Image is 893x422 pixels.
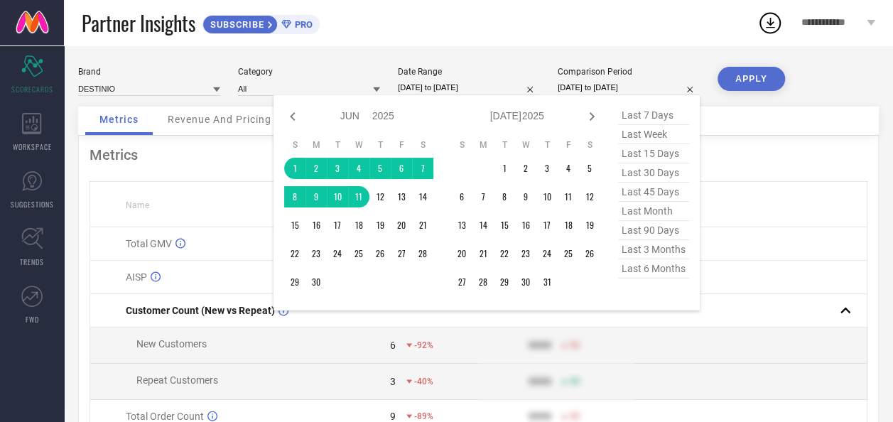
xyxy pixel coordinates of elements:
[305,186,327,207] td: Mon Jun 09 2025
[13,141,52,152] span: WORKSPACE
[291,19,313,30] span: PRO
[536,186,558,207] td: Thu Jul 10 2025
[126,305,275,316] span: Customer Count (New vs Repeat)
[126,238,172,249] span: Total GMV
[536,215,558,236] td: Thu Jul 17 2025
[305,215,327,236] td: Mon Jun 16 2025
[583,108,600,125] div: Next month
[99,114,139,125] span: Metrics
[494,243,515,264] td: Tue Jul 22 2025
[238,67,380,77] div: Category
[390,340,396,351] div: 6
[472,271,494,293] td: Mon Jul 28 2025
[414,411,433,421] span: -89%
[284,139,305,151] th: Sunday
[579,139,600,151] th: Saturday
[284,186,305,207] td: Sun Jun 08 2025
[451,243,472,264] td: Sun Jul 20 2025
[348,215,369,236] td: Wed Jun 18 2025
[412,158,433,179] td: Sat Jun 07 2025
[579,186,600,207] td: Sat Jul 12 2025
[558,139,579,151] th: Friday
[558,80,700,95] input: Select comparison period
[391,186,412,207] td: Fri Jun 13 2025
[472,215,494,236] td: Mon Jul 14 2025
[391,243,412,264] td: Fri Jun 27 2025
[558,243,579,264] td: Fri Jul 25 2025
[369,158,391,179] td: Thu Jun 05 2025
[515,243,536,264] td: Wed Jul 23 2025
[515,186,536,207] td: Wed Jul 09 2025
[536,243,558,264] td: Thu Jul 24 2025
[284,215,305,236] td: Sun Jun 15 2025
[369,215,391,236] td: Thu Jun 19 2025
[126,200,149,210] span: Name
[451,215,472,236] td: Sun Jul 13 2025
[618,106,689,125] span: last 7 days
[618,183,689,202] span: last 45 days
[757,10,783,36] div: Open download list
[398,80,540,95] input: Select date range
[126,271,147,283] span: AISP
[451,186,472,207] td: Sun Jul 06 2025
[168,114,271,125] span: Revenue And Pricing
[472,139,494,151] th: Monday
[90,146,867,163] div: Metrics
[398,67,540,77] div: Date Range
[284,108,301,125] div: Previous month
[618,202,689,221] span: last month
[618,259,689,278] span: last 6 months
[126,411,204,422] span: Total Order Count
[390,411,396,422] div: 9
[11,199,54,210] span: SUGGESTIONS
[82,9,195,38] span: Partner Insights
[494,271,515,293] td: Tue Jul 29 2025
[202,11,320,34] a: SUBSCRIBEPRO
[494,139,515,151] th: Tuesday
[558,215,579,236] td: Fri Jul 18 2025
[528,411,551,422] div: 9999
[451,139,472,151] th: Sunday
[26,314,39,325] span: FWD
[472,186,494,207] td: Mon Jul 07 2025
[11,84,53,94] span: SCORECARDS
[327,186,348,207] td: Tue Jun 10 2025
[618,144,689,163] span: last 15 days
[494,215,515,236] td: Tue Jul 15 2025
[558,67,700,77] div: Comparison Period
[305,271,327,293] td: Mon Jun 30 2025
[348,139,369,151] th: Wednesday
[618,163,689,183] span: last 30 days
[348,243,369,264] td: Wed Jun 25 2025
[515,271,536,293] td: Wed Jul 30 2025
[391,139,412,151] th: Friday
[536,139,558,151] th: Thursday
[78,67,220,77] div: Brand
[391,158,412,179] td: Fri Jun 06 2025
[136,374,218,386] span: Repeat Customers
[579,158,600,179] td: Sat Jul 05 2025
[327,215,348,236] td: Tue Jun 17 2025
[558,186,579,207] td: Fri Jul 11 2025
[515,139,536,151] th: Wednesday
[20,256,44,267] span: TRENDS
[494,186,515,207] td: Tue Jul 08 2025
[579,243,600,264] td: Sat Jul 26 2025
[494,158,515,179] td: Tue Jul 01 2025
[203,19,268,30] span: SUBSCRIBE
[414,340,433,350] span: -92%
[327,158,348,179] td: Tue Jun 03 2025
[536,271,558,293] td: Thu Jul 31 2025
[412,139,433,151] th: Saturday
[569,411,579,421] span: 50
[305,243,327,264] td: Mon Jun 23 2025
[569,377,579,386] span: 50
[348,186,369,207] td: Wed Jun 11 2025
[515,158,536,179] td: Wed Jul 02 2025
[136,338,207,350] span: New Customers
[391,215,412,236] td: Fri Jun 20 2025
[579,215,600,236] td: Sat Jul 19 2025
[414,377,433,386] span: -40%
[305,139,327,151] th: Monday
[536,158,558,179] td: Thu Jul 03 2025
